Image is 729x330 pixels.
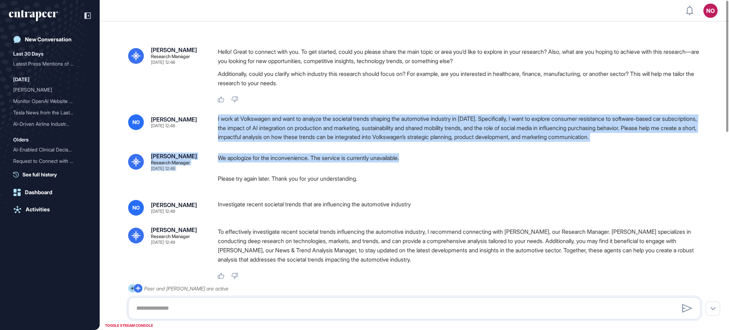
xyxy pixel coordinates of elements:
div: [DATE] 12:49 [151,209,175,213]
div: Research Manager [151,234,190,239]
div: [DATE] 12:48 [151,60,175,65]
div: AI-Enabled Clinical Decis... [13,144,81,155]
div: Last 30 Days [13,50,43,58]
a: Activities [9,202,91,217]
div: Monitor OpenAI Website Activity [13,96,86,107]
div: [PERSON_NAME] [13,84,81,96]
div: New Conversation [25,36,72,43]
p: Additionally, could you clarify which industry this research should focus on? For example, are yo... [218,69,706,88]
div: [PERSON_NAME] [151,47,197,53]
div: [DATE] 12:48 [151,166,175,171]
a: New Conversation [9,32,91,47]
div: AI-Driven Airline Industry Updates [13,118,86,130]
div: entrapeer-logo [9,10,58,21]
a: Dashboard [9,185,91,200]
div: [DATE] [13,75,30,84]
a: See full history [13,171,91,178]
div: [PERSON_NAME] [151,153,197,159]
div: Research Manager [151,160,190,165]
div: Tesla News from the Last Two Weeks [13,107,86,118]
div: AI-Driven Airline Industr... [13,118,81,130]
div: Request to Connect with Curie [13,155,86,167]
div: I work at Volkswagen and want to analyze the societal trends shaping the automotive industry in [... [218,114,706,142]
div: Tesla News from the Last ... [13,107,81,118]
div: [DATE] 12:48 [151,124,175,128]
p: To effectively investigate recent societal trends influencing the automotive industry, I recommen... [218,227,706,264]
div: Dashboard [25,189,52,196]
span: NO [132,205,140,211]
button: NO [703,4,718,18]
div: Peer and [PERSON_NAME] are active [144,284,229,293]
div: [PERSON_NAME] [151,227,197,233]
p: Hello! Great to connect with you. To get started, could you please share the main topic or area y... [218,47,706,66]
div: Latest Press Mentions of OpenAI [13,58,86,69]
div: Research Manager [151,54,190,59]
div: Latest Press Mentions of ... [13,58,81,69]
div: [PERSON_NAME] [151,117,197,122]
div: Activities [26,206,50,213]
div: Olders [13,135,28,144]
div: Monitor OpenAI Website Ac... [13,96,81,107]
p: Please try again later. Thank you for your understanding. [218,174,706,183]
div: AI-Enabled Clinical Decision Support Software for Infectious Disease Screening and AMR Program [13,144,86,155]
span: NO [132,119,140,125]
div: [PERSON_NAME] [151,202,197,208]
div: Investigate recent societal trends that are influencing the automotive industry [218,200,706,216]
div: [DATE] 12:49 [151,240,175,244]
div: Request to Connect with C... [13,155,81,167]
div: TOGGLE STREAM CONSOLE [103,321,155,330]
div: Reese [13,84,86,96]
p: We apologize for the inconvenience. The service is currently unavailable. [218,153,706,163]
span: See full history [22,171,57,178]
